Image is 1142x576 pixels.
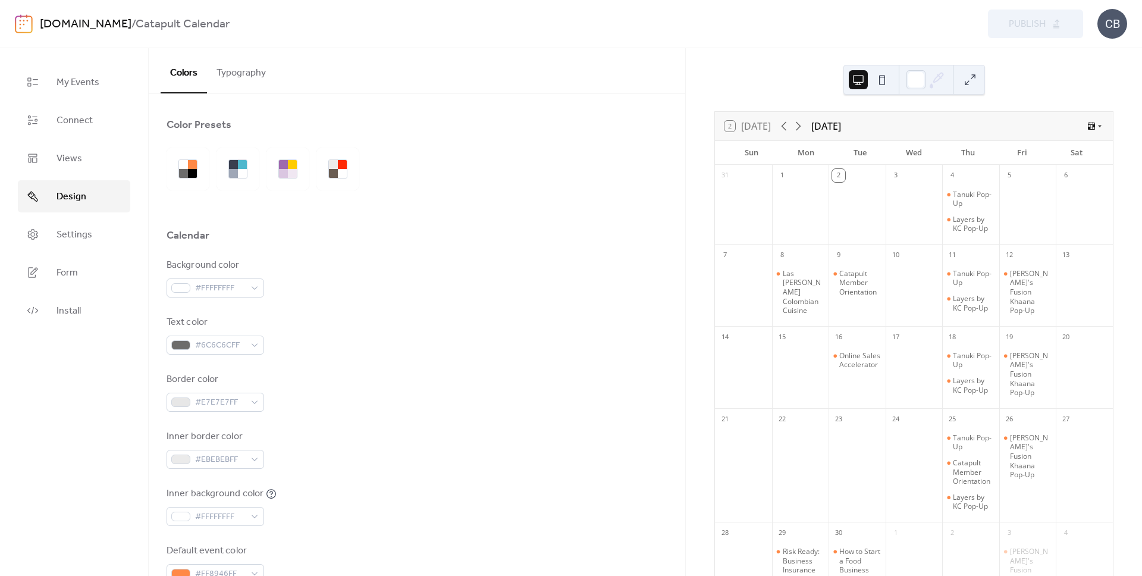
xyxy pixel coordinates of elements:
[167,430,262,444] div: Inner border color
[839,269,881,297] div: Catapult Member Orientation
[953,493,994,511] div: Layers by KC Pop-Up
[942,433,999,452] div: Tanuki Pop-Up
[1003,526,1016,539] div: 3
[953,351,994,370] div: Tanuki Pop-Up
[18,256,130,289] a: Form
[40,13,131,36] a: [DOMAIN_NAME]
[946,330,959,343] div: 18
[57,152,82,166] span: Views
[946,169,959,182] div: 4
[946,412,959,425] div: 25
[1003,330,1016,343] div: 19
[167,372,262,387] div: Border color
[167,228,209,243] div: Calendar
[57,190,86,204] span: Design
[889,412,902,425] div: 24
[161,48,207,93] button: Colors
[195,510,245,524] span: #FFFFFFFF
[57,304,81,318] span: Install
[953,433,994,452] div: Tanuki Pop-Up
[167,315,262,330] div: Text color
[953,376,994,395] div: Layers by KC Pop-Up
[941,141,995,165] div: Thu
[18,295,130,327] a: Install
[1097,9,1127,39] div: CB
[776,248,789,261] div: 8
[995,141,1049,165] div: Fri
[999,433,1056,480] div: JJ's Fusion Khaana Pop-Up
[167,544,262,558] div: Default event color
[946,248,959,261] div: 11
[18,142,130,174] a: Views
[942,294,999,312] div: Layers by KC Pop-Up
[833,141,887,165] div: Tue
[776,169,789,182] div: 1
[1059,169,1072,182] div: 6
[889,169,902,182] div: 3
[1059,330,1072,343] div: 20
[724,141,779,165] div: Sun
[889,526,902,539] div: 1
[1003,412,1016,425] div: 26
[719,330,732,343] div: 14
[953,294,994,312] div: Layers by KC Pop-Up
[719,169,732,182] div: 31
[832,412,845,425] div: 23
[832,526,845,539] div: 30
[953,269,994,287] div: Tanuki Pop-Up
[719,248,732,261] div: 7
[57,266,78,280] span: Form
[1003,248,1016,261] div: 12
[832,330,845,343] div: 16
[195,396,245,410] span: #E7E7E7FF
[195,339,245,353] span: #6C6C6CFF
[889,330,902,343] div: 17
[942,269,999,287] div: Tanuki Pop-Up
[829,269,886,297] div: Catapult Member Orientation
[167,487,263,501] div: Inner background color
[942,351,999,370] div: Tanuki Pop-Up
[776,412,789,425] div: 22
[1059,248,1072,261] div: 13
[131,13,136,36] b: /
[167,258,262,273] div: Background color
[15,14,33,33] img: logo
[1059,526,1072,539] div: 4
[167,118,231,132] div: Color Presets
[195,281,245,296] span: #FFFFFFFF
[839,351,881,370] div: Online Sales Accelerator
[942,215,999,233] div: Layers by KC Pop-Up
[776,526,789,539] div: 29
[57,228,92,242] span: Settings
[776,330,789,343] div: 15
[887,141,941,165] div: Wed
[953,458,994,486] div: Catapult Member Orientation
[832,169,845,182] div: 2
[1010,433,1052,480] div: [PERSON_NAME]'s Fusion Khaana Pop-Up
[942,493,999,511] div: Layers by KC Pop-Up
[1059,412,1072,425] div: 27
[57,76,99,90] span: My Events
[832,248,845,261] div: 9
[999,351,1056,397] div: JJ's Fusion Khaana Pop-Up
[811,119,841,133] div: [DATE]
[1010,351,1052,397] div: [PERSON_NAME]'s Fusion Khaana Pop-Up
[57,114,93,128] span: Connect
[18,104,130,136] a: Connect
[942,458,999,486] div: Catapult Member Orientation
[18,218,130,251] a: Settings
[999,269,1056,315] div: JJ's Fusion Khaana Pop-Up
[953,190,994,208] div: Tanuki Pop-Up
[953,215,994,233] div: Layers by KC Pop-Up
[195,453,245,467] span: #EBEBEBFF
[136,13,230,36] b: Catapult Calendar
[946,526,959,539] div: 2
[783,269,824,315] div: Las [PERSON_NAME] Colombian Cuisine
[1003,169,1016,182] div: 5
[1010,269,1052,315] div: [PERSON_NAME]'s Fusion Khaana Pop-Up
[18,180,130,212] a: Design
[889,248,902,261] div: 10
[18,66,130,98] a: My Events
[719,526,732,539] div: 28
[942,376,999,395] div: Layers by KC Pop-Up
